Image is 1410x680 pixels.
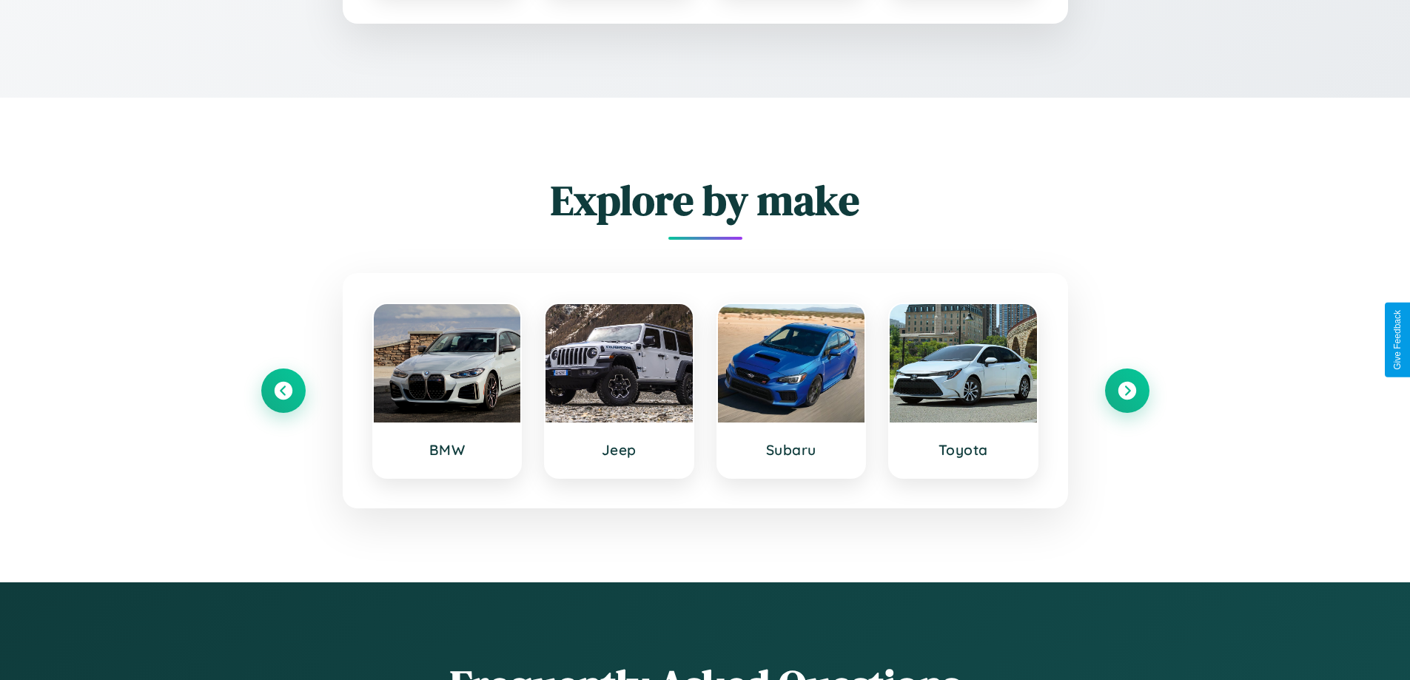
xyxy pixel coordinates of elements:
[1392,310,1403,370] div: Give Feedback
[733,441,850,459] h3: Subaru
[389,441,506,459] h3: BMW
[261,172,1149,229] h2: Explore by make
[904,441,1022,459] h3: Toyota
[560,441,678,459] h3: Jeep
